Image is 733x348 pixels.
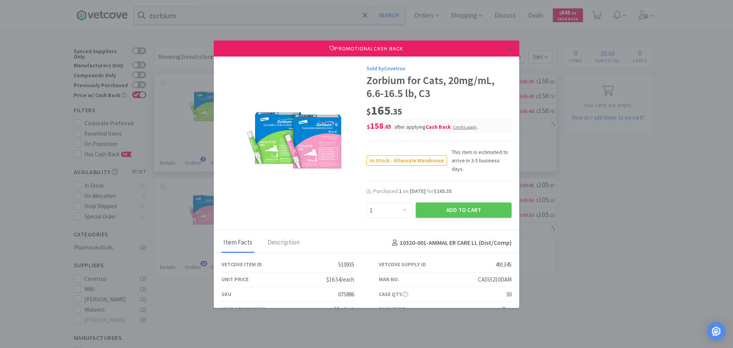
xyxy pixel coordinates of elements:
[394,123,478,130] span: after applying .
[244,91,344,191] img: 377e217673f744bba345072ccf889f59_491345.png
[389,238,512,248] h4: 10320-001 - ANIMAL ER CARE LL (Dist/Comp)
[416,202,512,218] button: Add to Cart
[447,148,512,173] span: This item is estimated to arrive in 3-5 business days.
[326,275,354,284] div: $16.54/each
[221,233,254,253] div: Item Facts
[453,123,478,130] div: .
[221,290,231,298] div: SKU
[266,233,302,253] div: Description
[366,103,402,118] span: 165
[221,305,265,313] div: Unit of Measure
[367,123,370,130] span: $
[379,260,426,269] div: Vetcove Supply ID
[426,123,451,130] i: Cash Back
[214,40,519,57] div: Promotional Cash Back
[366,74,512,100] div: Zorbium for Cats, 20mg/mL, 6.6-16.5 lb, C3
[366,106,371,117] span: $
[453,124,477,130] span: Limits apply
[384,123,391,130] span: . 65
[373,188,512,195] div: Purchased on for
[434,188,452,194] span: $165.35
[367,156,447,165] span: In Stock - Alternate Warehouse
[379,305,405,313] div: Pack Type
[399,188,402,194] span: 1
[338,290,354,299] div: 075886
[379,290,408,298] div: Case Qty.
[379,275,399,283] div: Man No.
[366,64,512,73] div: Sold by Covetrus
[410,188,426,194] span: [DATE]
[502,305,512,314] div: Box
[506,290,512,299] div: 30
[221,260,262,269] div: Vetcove Item ID
[478,275,512,284] div: CA555210DAM
[496,260,512,269] div: 491345
[334,305,354,314] div: 10 x 1mL
[338,260,354,269] div: 510935
[367,120,391,131] span: 158
[221,275,249,283] div: Unit Price
[707,322,725,340] div: Open Intercom Messenger
[391,106,402,117] span: . 35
